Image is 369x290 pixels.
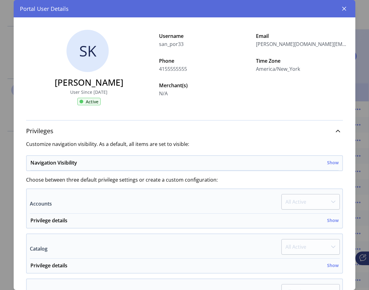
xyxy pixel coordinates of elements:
[55,76,123,89] h3: [PERSON_NAME]
[256,40,348,48] span: [PERSON_NAME][DOMAIN_NAME][EMAIL_ADDRESS][DOMAIN_NAME]
[256,32,348,40] label: Email
[30,217,67,224] h6: Privilege details
[27,217,342,228] a: Privilege detailsShow
[159,32,251,40] label: Username
[256,65,300,73] span: America/New_York
[159,82,251,89] label: Merchant(s)
[327,217,339,224] h6: Show
[20,5,69,13] span: Portal User Details
[159,57,251,65] label: Phone
[327,159,339,166] h6: Show
[30,159,77,166] h6: Navigation Visibility
[27,159,342,170] a: Navigation VisibilityShow
[159,90,168,97] span: N/A
[26,128,53,134] span: Privileges
[30,245,48,252] label: Catalog
[26,176,343,184] label: Choose between three default privilege settings or create a custom configuration:
[27,262,342,273] a: Privilege detailsShow
[26,140,343,148] label: Customize navigation visibility. As a default, all items are set to visible:
[79,40,96,62] span: SK
[30,262,67,269] h6: Privilege details
[30,200,52,207] label: Accounts
[26,124,343,138] a: Privileges
[256,57,348,65] label: Time Zone
[159,65,187,73] span: 4155555555
[86,98,98,105] span: Active
[70,89,107,95] label: User Since [DATE]
[159,40,184,48] span: san_por33
[327,262,339,269] h6: Show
